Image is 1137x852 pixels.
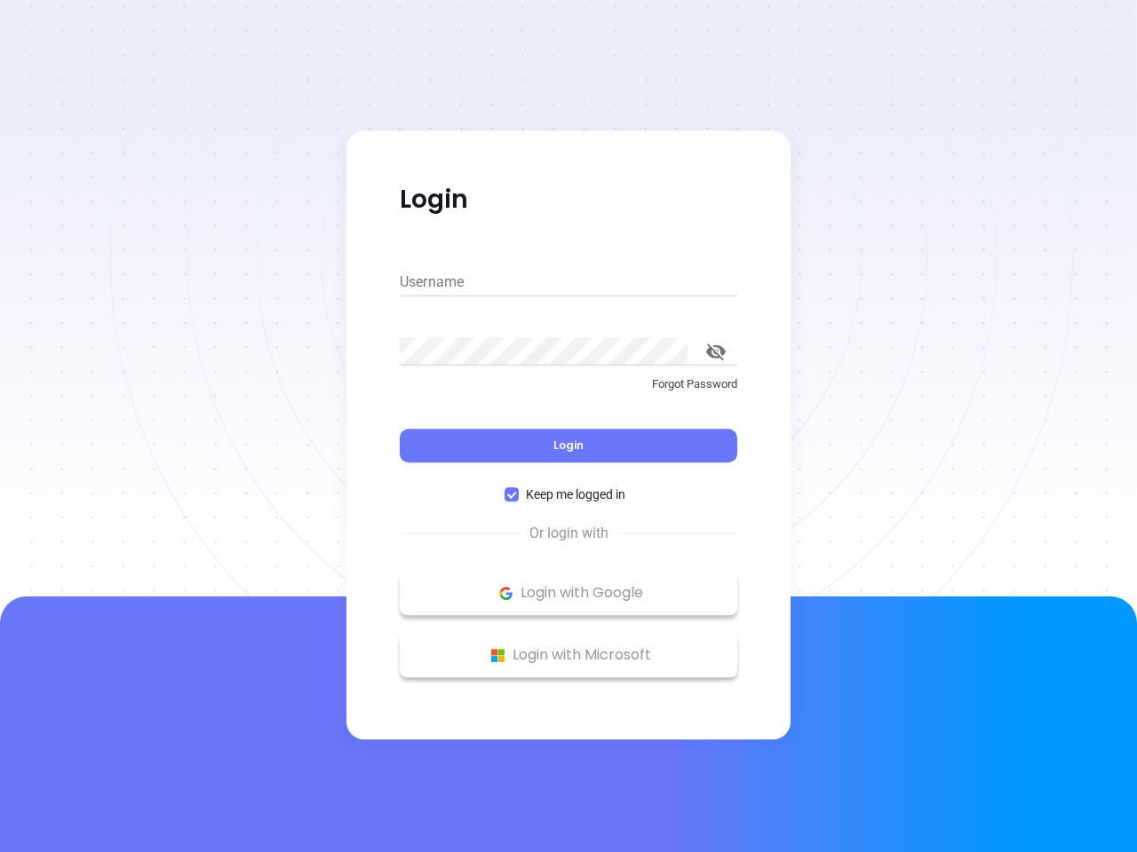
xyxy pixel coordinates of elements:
button: Microsoft Logo Login with Microsoft [400,633,737,677]
p: Login [400,184,737,216]
a: Forgot Password [400,375,737,407]
span: Keep me logged in [519,485,632,504]
button: toggle password visibility [695,330,737,373]
span: Or login with [521,523,617,544]
p: Login with Google [409,580,728,606]
p: Login with Microsoft [409,642,728,668]
button: Google Logo Login with Google [400,571,737,615]
img: Google Logo [495,582,517,604]
p: Forgot Password [400,375,737,393]
button: Login [400,429,737,462]
span: Login [553,438,584,453]
img: Microsoft Logo [487,644,509,667]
